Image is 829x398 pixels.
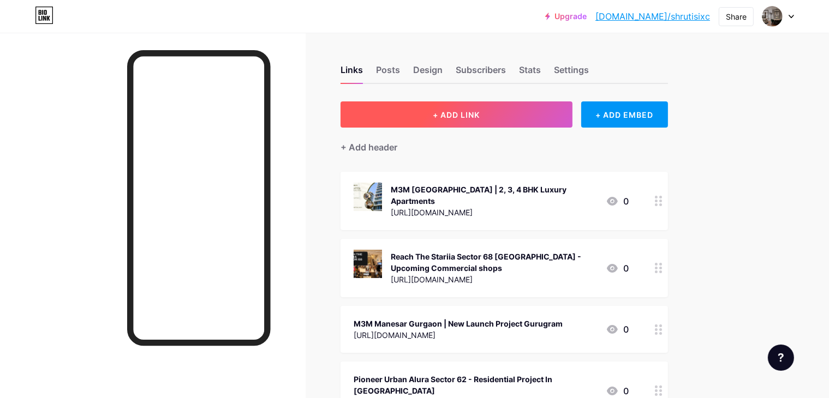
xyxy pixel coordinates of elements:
div: Subscribers [456,63,506,83]
div: Reach The Stariia Sector 68 [GEOGRAPHIC_DATA] - Upcoming Commercial shops [391,251,597,274]
div: + ADD EMBED [581,101,668,128]
div: M3M [GEOGRAPHIC_DATA] | 2, 3, 4 BHK Luxury Apartments [391,184,597,207]
div: 0 [606,262,629,275]
div: Stats [519,63,541,83]
div: Settings [554,63,589,83]
span: + ADD LINK [433,110,480,119]
button: + ADD LINK [341,101,572,128]
div: Share [726,11,747,22]
div: 0 [606,384,629,397]
a: Upgrade [545,12,587,21]
div: Pioneer Urban Alura Sector 62 - Residential Project In [GEOGRAPHIC_DATA] [354,373,597,396]
div: Posts [376,63,400,83]
div: Design [413,63,443,83]
div: [URL][DOMAIN_NAME] [391,274,597,285]
img: M3M Gurgaon International City Manesar | 2, 3, 4 BHK Luxury Apartments [354,183,382,211]
div: + Add header [341,141,397,154]
img: Shruti Singh [762,6,783,27]
div: [URL][DOMAIN_NAME] [354,329,563,341]
img: Reach The Stariia Sector 68 Gurgaon - Upcoming Commercial shops [354,250,382,278]
a: [DOMAIN_NAME]/shrutisixc [595,10,710,23]
div: Links [341,63,363,83]
div: 0 [606,195,629,208]
div: 0 [606,323,629,336]
div: M3M Manesar Gurgaon | New Launch Project Gurugram [354,318,563,329]
div: [URL][DOMAIN_NAME] [391,207,597,218]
